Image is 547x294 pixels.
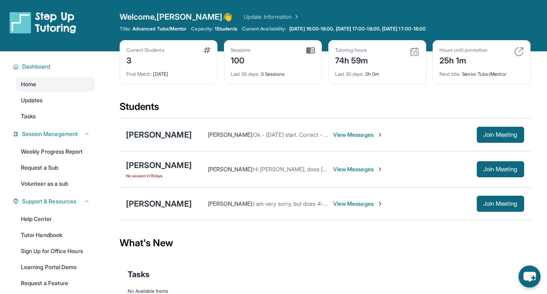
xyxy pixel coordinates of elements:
[377,132,383,138] img: Chevron-Right
[477,196,524,212] button: Join Meeting
[335,47,368,53] div: Tutoring hours
[289,26,426,32] span: [DATE] 16:00-18:00, [DATE] 17:00-18:00, [DATE] 17:00-18:00
[439,53,488,66] div: 25h 1m
[120,225,531,261] div: What's New
[16,228,95,242] a: Tutor Handbook
[439,71,461,77] span: Next title :
[16,109,95,124] a: Tasks
[377,201,383,207] img: Chevron-Right
[253,131,370,138] span: Ok - [DATE] start. Correct - subject is reading.
[132,26,186,32] span: Advanced Tutor/Mentor
[231,47,251,53] div: Sessions
[333,200,383,208] span: View Messages
[22,130,78,138] span: Session Management
[19,197,90,205] button: Support & Resources
[242,26,286,32] span: Current Availability:
[22,63,51,71] span: Dashboard
[16,212,95,226] a: Help Center
[203,47,211,53] img: card
[306,47,315,54] img: card
[126,53,165,66] div: 3
[19,130,90,138] button: Session Management
[16,77,95,91] a: Home
[120,26,131,32] span: Title:
[128,269,150,280] span: Tasks
[19,63,90,71] button: Dashboard
[292,13,300,21] img: Chevron Right
[16,244,95,258] a: Sign Up for Office Hours
[21,112,36,120] span: Tasks
[335,53,368,66] div: 74h 59m
[514,47,524,57] img: card
[126,66,211,77] div: [DATE]
[126,198,192,209] div: [PERSON_NAME]
[16,276,95,290] a: Request a Feature
[191,26,213,32] span: Capacity:
[477,161,524,177] button: Join Meeting
[439,47,488,53] div: Hours until promotion
[22,197,76,205] span: Support & Resources
[483,132,518,137] span: Join Meeting
[208,166,253,172] span: [PERSON_NAME] :
[126,129,192,140] div: [PERSON_NAME]
[231,66,315,77] div: 0 Sessions
[483,201,518,206] span: Join Meeting
[126,47,165,53] div: Current Students
[377,166,383,172] img: Chevron-Right
[120,11,233,22] span: Welcome, [PERSON_NAME] 👋
[126,71,152,77] span: First Match :
[16,260,95,274] a: Learning Portal Demo
[288,26,427,32] a: [DATE] 16:00-18:00, [DATE] 17:00-18:00, [DATE] 17:00-18:00
[208,200,253,207] span: [PERSON_NAME] :
[16,176,95,191] a: Volunteer as a sub
[519,266,541,288] button: chat-button
[21,80,36,88] span: Home
[231,71,260,77] span: Last 30 days :
[483,167,518,172] span: Join Meeting
[439,66,524,77] div: Senior Tutor/Mentor
[333,131,383,139] span: View Messages
[244,13,300,21] a: Update Information
[208,131,253,138] span: [PERSON_NAME] :
[477,127,524,143] button: Join Meeting
[16,160,95,175] a: Request a Sub
[335,71,364,77] span: Last 30 days :
[126,172,192,179] span: No session in 15 days
[410,47,419,57] img: card
[10,11,76,34] img: logo
[21,96,43,104] span: Updates
[16,93,95,107] a: Updates
[120,100,531,118] div: Students
[335,66,419,77] div: 0h 0m
[253,166,469,172] span: Hi [PERSON_NAME], does [DATE] 5pm work for you guys in having our first session?
[231,53,251,66] div: 100
[333,165,383,173] span: View Messages
[215,26,237,32] span: 1 Students
[126,160,192,171] div: [PERSON_NAME]
[16,144,95,159] a: Weekly Progress Report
